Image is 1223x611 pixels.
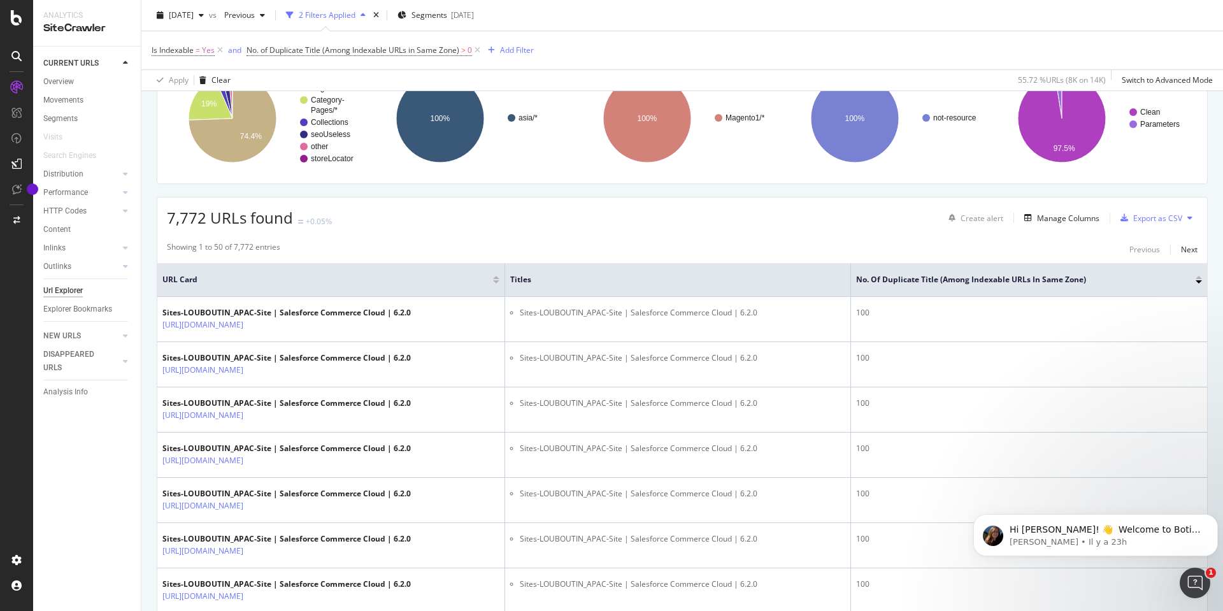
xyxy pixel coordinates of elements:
li: Sites-LOUBOUTIN_APAC-Site | Salesforce Commerce Cloud | 6.2.0 [520,398,845,409]
svg: A chart. [375,63,573,174]
a: Performance [43,186,119,199]
div: Analytics [43,10,131,21]
button: Apply [152,70,189,90]
button: Add Filter [483,43,534,58]
span: Titles [510,274,826,285]
a: Outlinks [43,260,119,273]
a: Inlinks [43,241,119,255]
button: Create alert [943,208,1003,228]
span: No. of Duplicate Title (Among Indexable URLs in Same Zone) [856,274,1177,285]
div: Inlinks [43,241,66,255]
a: Movements [43,94,132,107]
li: Sites-LOUBOUTIN_APAC-Site | Salesforce Commerce Cloud | 6.2.0 [520,307,845,319]
a: [URL][DOMAIN_NAME] [162,590,243,603]
text: not-resource [933,113,976,122]
span: No. of Duplicate Title (Among Indexable URLs in Same Zone) [247,45,459,55]
text: Clean [1140,108,1160,117]
text: Pages [311,83,333,92]
svg: A chart. [996,63,1195,174]
span: 1 [1206,568,1216,578]
a: Url Explorer [43,284,132,298]
span: Segments [411,10,447,20]
div: Explorer Bookmarks [43,303,112,316]
a: CURRENT URLS [43,57,119,70]
div: 100 [856,488,1202,500]
div: [DATE] [451,10,474,20]
a: [URL][DOMAIN_NAME] [162,454,243,467]
div: Sites-LOUBOUTIN_APAC-Site | Salesforce Commerce Cloud | 6.2.0 [162,579,411,590]
text: 100% [430,114,450,123]
div: Switch to Advanced Mode [1122,75,1213,85]
text: Collections [311,118,348,127]
button: Segments[DATE] [392,5,479,25]
span: Previous [219,10,255,20]
text: 100% [845,114,864,123]
div: Overview [43,75,74,89]
div: Search Engines [43,149,96,162]
svg: A chart. [582,63,780,174]
div: +0.05% [306,216,332,227]
div: Create alert [961,213,1003,224]
button: Clear [194,70,231,90]
a: [URL][DOMAIN_NAME] [162,500,243,512]
div: Clear [211,75,231,85]
div: Performance [43,186,88,199]
div: Previous [1129,244,1160,255]
text: 97.5% [1054,144,1075,153]
div: Add Filter [500,45,534,55]
a: Explorer Bookmarks [43,303,132,316]
div: and [228,45,241,55]
text: Pages/* [311,106,338,115]
div: 100 [856,352,1202,364]
div: NEW URLS [43,329,81,343]
img: Equal [298,220,303,224]
div: Segments [43,112,78,126]
button: [DATE] [152,5,209,25]
div: Distribution [43,168,83,181]
li: Sites-LOUBOUTIN_APAC-Site | Salesforce Commerce Cloud | 6.2.0 [520,488,845,500]
div: Sites-LOUBOUTIN_APAC-Site | Salesforce Commerce Cloud | 6.2.0 [162,443,411,454]
svg: A chart. [789,63,988,174]
text: Parameters [1140,120,1180,129]
text: asia/* [519,113,538,122]
div: Tooltip anchor [27,183,38,195]
li: Sites-LOUBOUTIN_APAC-Site | Salesforce Commerce Cloud | 6.2.0 [520,352,845,364]
text: Magento1/* [726,113,765,122]
text: 74.4% [240,132,262,141]
button: Export as CSV [1115,208,1182,228]
a: [URL][DOMAIN_NAME] [162,319,243,331]
div: 100 [856,398,1202,409]
div: Url Explorer [43,284,83,298]
a: Overview [43,75,132,89]
a: Segments [43,112,132,126]
svg: A chart. [167,63,366,174]
div: 100 [856,579,1202,590]
button: 2 Filters Applied [281,5,371,25]
div: Showing 1 to 50 of 7,772 entries [167,241,280,257]
div: Apply [169,75,189,85]
li: Sites-LOUBOUTIN_APAC-Site | Salesforce Commerce Cloud | 6.2.0 [520,579,845,590]
div: Manage Columns [1037,213,1099,224]
span: Yes [202,41,215,59]
text: other [311,142,328,151]
text: seoUseless [311,130,350,139]
div: times [371,9,382,22]
li: Sites-LOUBOUTIN_APAC-Site | Salesforce Commerce Cloud | 6.2.0 [520,533,845,545]
span: = [196,45,200,55]
span: 7,772 URLs found [167,207,293,228]
div: HTTP Codes [43,205,87,218]
div: SiteCrawler [43,21,131,36]
a: NEW URLS [43,329,119,343]
a: Analysis Info [43,385,132,399]
text: 100% [638,114,657,123]
a: Search Engines [43,149,109,162]
li: Sites-LOUBOUTIN_APAC-Site | Salesforce Commerce Cloud | 6.2.0 [520,443,845,454]
div: 100 [856,443,1202,454]
div: CURRENT URLS [43,57,99,70]
a: Distribution [43,168,119,181]
button: Switch to Advanced Mode [1117,70,1213,90]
